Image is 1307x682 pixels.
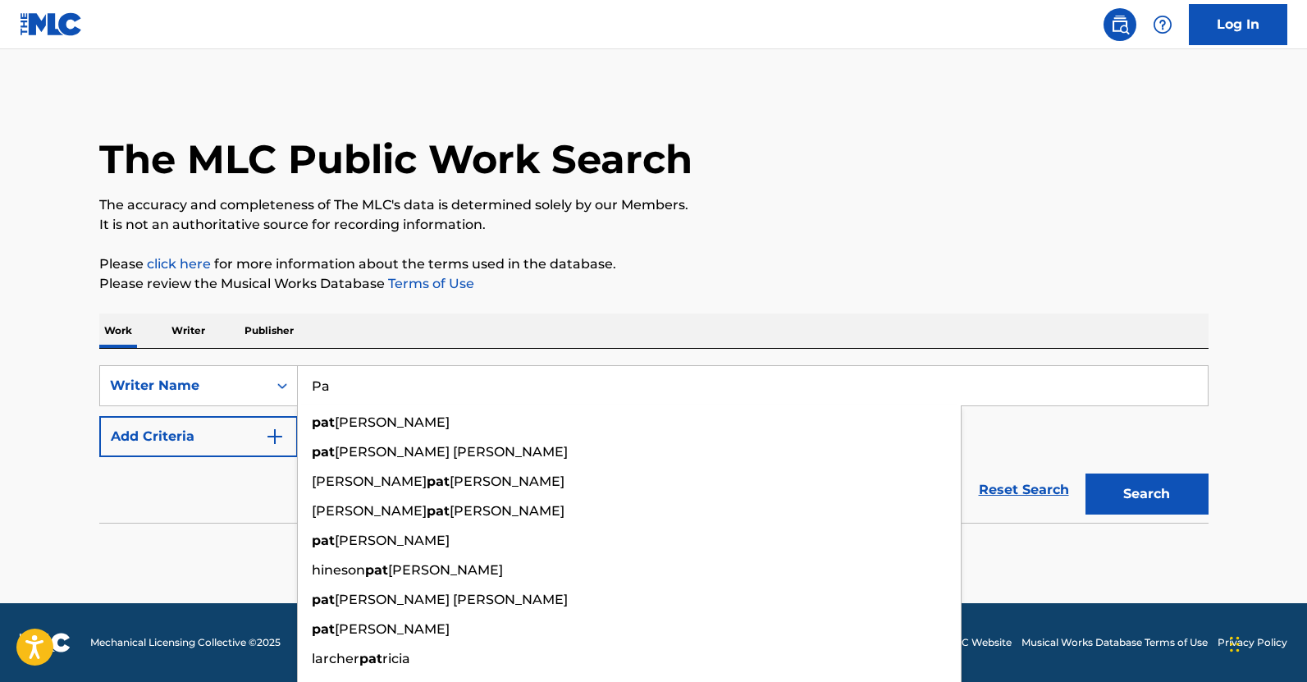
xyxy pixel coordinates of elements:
[1153,15,1172,34] img: help
[1225,603,1307,682] iframe: Chat Widget
[1218,635,1287,650] a: Privacy Policy
[1230,620,1240,669] div: Drag
[427,503,450,519] strong: pat
[99,195,1209,215] p: The accuracy and completeness of The MLC's data is determined solely by our Members.
[1189,4,1287,45] a: Log In
[388,562,503,578] span: [PERSON_NAME]
[450,503,564,519] span: [PERSON_NAME]
[1021,635,1208,650] a: Musical Works Database Terms of Use
[99,215,1209,235] p: It is not an authoritative source for recording information.
[312,592,335,607] strong: pat
[20,633,71,652] img: logo
[335,533,450,548] span: [PERSON_NAME]
[335,621,450,637] span: [PERSON_NAME]
[312,621,335,637] strong: pat
[312,533,335,548] strong: pat
[240,314,299,348] p: Publisher
[20,12,83,36] img: MLC Logo
[971,472,1077,508] a: Reset Search
[450,474,564,489] span: [PERSON_NAME]
[385,276,474,291] a: Terms of Use
[99,365,1209,523] form: Search Form
[147,256,211,272] a: click here
[359,651,382,666] strong: pat
[99,254,1209,274] p: Please for more information about the terms used in the database.
[90,635,281,650] span: Mechanical Licensing Collective © 2025
[1104,8,1136,41] a: Public Search
[99,314,137,348] p: Work
[1110,15,1130,34] img: search
[335,592,568,607] span: [PERSON_NAME] [PERSON_NAME]
[312,444,335,460] strong: pat
[382,651,410,666] span: ricia
[1146,8,1179,41] div: Help
[312,651,359,666] span: larcher
[312,474,427,489] span: [PERSON_NAME]
[312,503,427,519] span: [PERSON_NAME]
[926,635,1012,650] a: The MLC Website
[335,444,568,460] span: [PERSON_NAME] [PERSON_NAME]
[167,314,210,348] p: Writer
[312,562,365,578] span: hineson
[312,414,335,430] strong: pat
[110,376,258,396] div: Writer Name
[427,474,450,489] strong: pat
[99,274,1209,294] p: Please review the Musical Works Database
[335,414,450,430] span: [PERSON_NAME]
[265,427,285,446] img: 9d2ae6d4665cec9f34b9.svg
[1085,474,1209,515] button: Search
[99,135,692,184] h1: The MLC Public Work Search
[365,562,388,578] strong: pat
[99,416,298,457] button: Add Criteria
